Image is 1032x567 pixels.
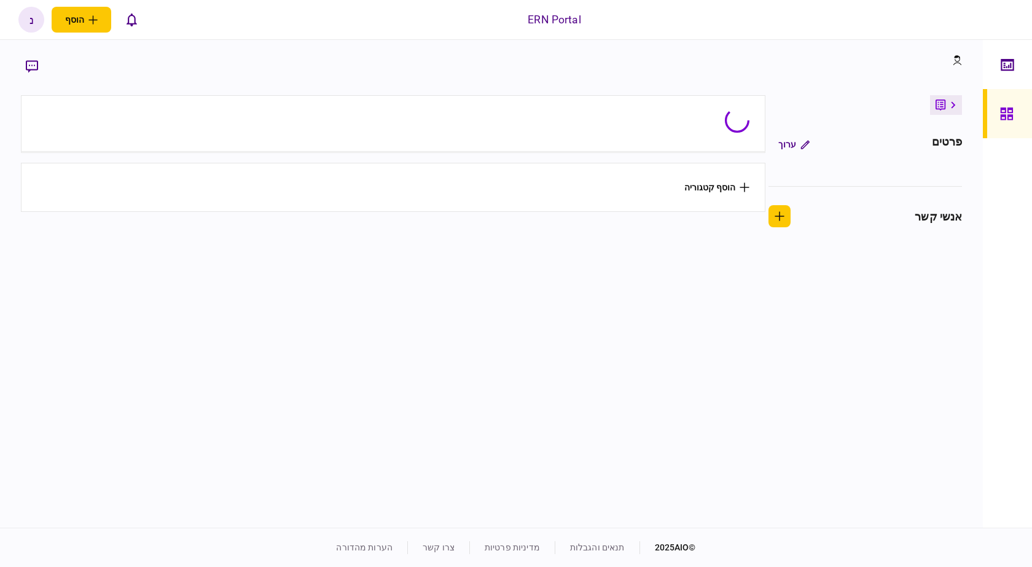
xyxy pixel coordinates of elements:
[119,7,144,33] button: פתח רשימת התראות
[485,542,540,552] a: מדיניות פרטיות
[915,208,962,225] div: אנשי קשר
[684,182,749,192] button: הוסף קטגוריה
[336,542,393,552] a: הערות מהדורה
[423,542,455,552] a: צרו קשר
[768,133,819,155] button: ערוך
[570,542,625,552] a: תנאים והגבלות
[18,7,44,33] button: נ
[528,12,580,28] div: ERN Portal
[639,541,696,554] div: © 2025 AIO
[932,133,963,155] div: פרטים
[52,7,111,33] button: פתח תפריט להוספת לקוח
